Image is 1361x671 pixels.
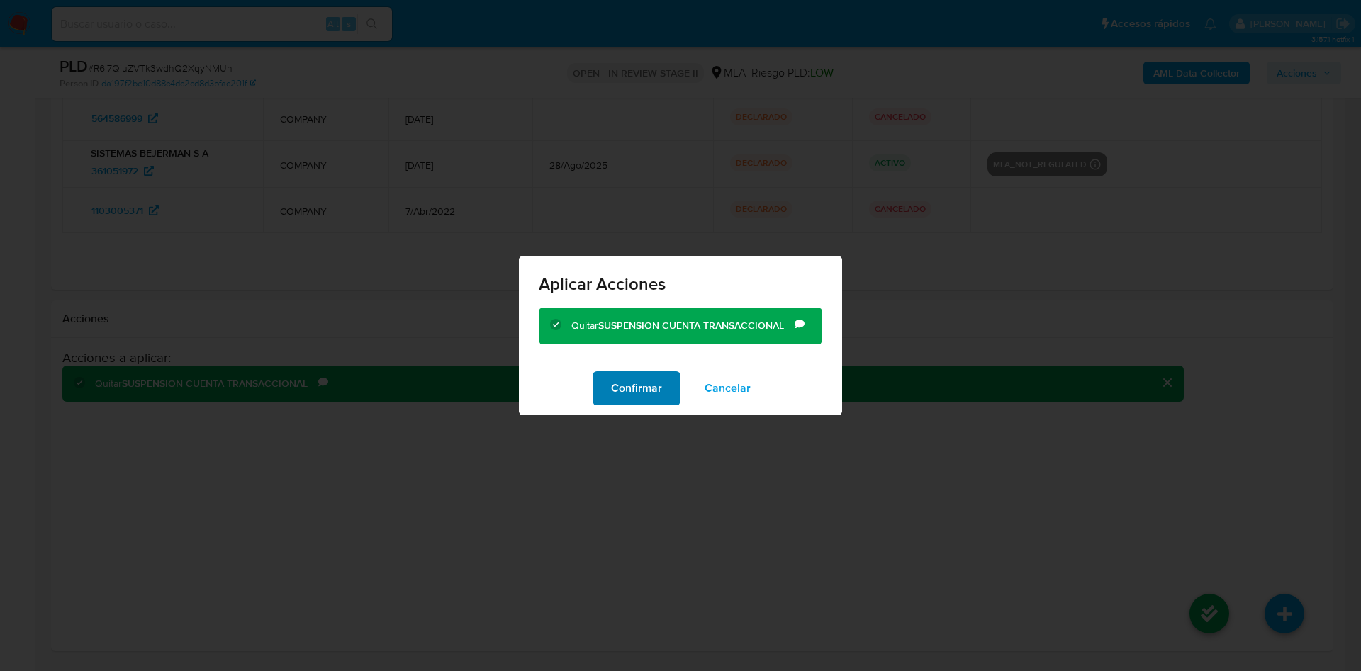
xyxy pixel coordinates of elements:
button: Cancelar [686,371,769,405]
span: Confirmar [611,373,662,404]
b: SUSPENSION CUENTA TRANSACCIONAL [598,318,784,332]
span: Aplicar Acciones [539,276,822,293]
span: Cancelar [705,373,751,404]
button: Confirmar [593,371,680,405]
div: Quitar [571,319,795,333]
